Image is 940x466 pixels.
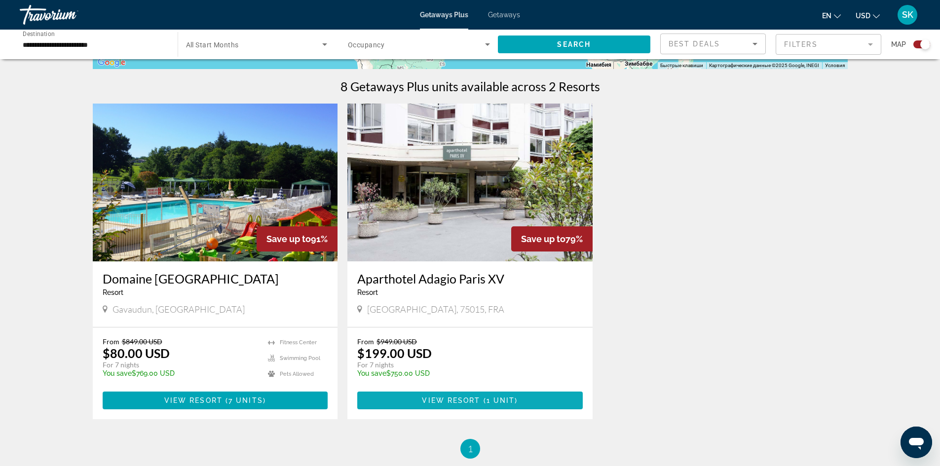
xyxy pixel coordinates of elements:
[669,40,720,48] span: Best Deals
[95,56,128,69] img: Google
[228,396,263,404] span: 7 units
[186,41,239,49] span: All Start Months
[357,288,378,296] span: Resort
[103,288,123,296] span: Resort
[895,4,920,25] button: User Menu
[103,369,259,377] p: $769.00 USD
[376,337,417,346] span: $949.00 USD
[709,63,819,68] span: Картографические данные ©2025 Google, INEGI
[468,443,473,454] span: 1
[822,12,831,20] span: en
[103,337,119,346] span: From
[420,11,468,19] a: Getaways Plus
[280,371,314,377] span: Pets Allowed
[498,36,651,53] button: Search
[422,396,480,404] span: View Resort
[357,369,386,377] span: You save
[103,392,328,409] button: View Resort(7 units)
[23,30,55,37] span: Destination
[488,11,520,19] a: Getaways
[280,339,317,346] span: Fitness Center
[257,226,338,251] div: 91%
[357,392,583,409] button: View Resort(1 unit)
[901,427,932,458] iframe: Кнопка запуска окна обмена сообщениями
[280,355,320,361] span: Swimming Pool
[660,62,703,69] button: Быстрые клавиши
[357,271,583,286] a: Aparthotel Adagio Paris XV
[103,271,328,286] a: Domaine [GEOGRAPHIC_DATA]
[103,346,170,360] p: $80.00 USD
[348,41,384,49] span: Occupancy
[856,12,870,20] span: USD
[122,337,162,346] span: $849.00 USD
[357,346,432,360] p: $199.00 USD
[902,10,913,20] span: SK
[113,304,245,315] span: Gavaudun, [GEOGRAPHIC_DATA]
[487,396,515,404] span: 1 unit
[20,2,118,28] a: Travorium
[266,234,311,244] span: Save up to
[357,369,573,377] p: $750.00 USD
[481,396,518,404] span: ( )
[357,360,573,369] p: For 7 nights
[103,360,259,369] p: For 7 nights
[669,38,757,50] mat-select: Sort by
[822,8,841,23] button: Change language
[93,104,338,261] img: 4195O04X.jpg
[347,104,593,261] img: ii_pvp1.jpg
[95,56,128,69] a: Открыть эту область в Google Картах (в новом окне)
[93,439,848,459] nav: Pagination
[164,396,223,404] span: View Resort
[776,34,881,55] button: Filter
[511,226,593,251] div: 79%
[825,63,845,68] a: Условия (ссылка откроется в новой вкладке)
[891,37,906,51] span: Map
[357,337,374,346] span: From
[521,234,565,244] span: Save up to
[557,40,591,48] span: Search
[103,369,132,377] span: You save
[340,79,600,94] h1: 8 Getaways Plus units available across 2 Resorts
[223,396,266,404] span: ( )
[367,304,504,315] span: [GEOGRAPHIC_DATA], 75015, FRA
[856,8,880,23] button: Change currency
